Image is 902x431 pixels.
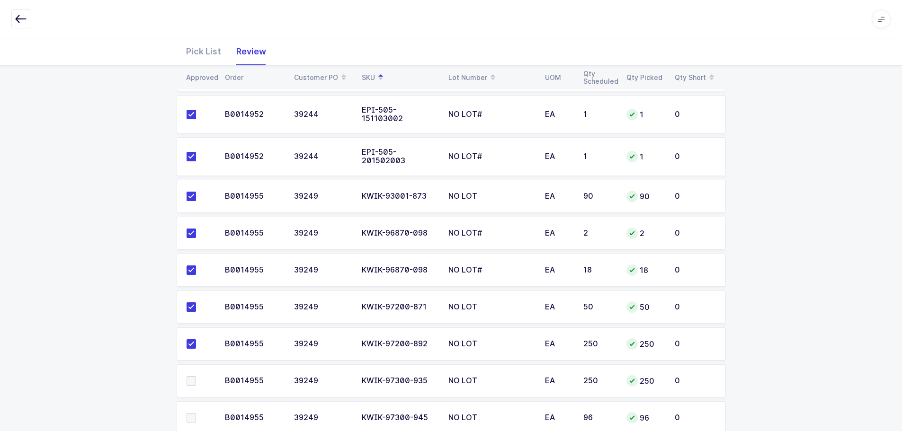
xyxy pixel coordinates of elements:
div: NO LOT# [448,229,534,237]
div: EA [545,413,572,422]
div: B0014955 [225,413,283,422]
div: 0 [675,266,716,274]
div: Qty Scheduled [583,70,615,85]
div: NO LOT [448,377,534,385]
div: 0 [675,192,716,201]
div: 0 [675,303,716,311]
div: 0 [675,229,716,237]
div: EA [545,377,572,385]
div: 96 [583,413,615,422]
div: EA [545,303,572,311]
div: 1 [626,109,663,120]
div: 39249 [294,413,350,422]
div: 50 [583,303,615,311]
div: 2 [583,229,615,237]
div: KWIK-96870-098 [362,229,437,237]
div: KWIK-93001-873 [362,192,437,201]
div: EA [545,152,572,161]
div: UOM [545,74,572,81]
div: B0014955 [225,266,283,274]
div: 39249 [294,303,350,311]
div: 0 [675,340,716,348]
div: Order [225,74,283,81]
div: 90 [583,192,615,201]
div: KWIK-97200-871 [362,303,437,311]
div: KWIK-97300-945 [362,413,437,422]
div: 0 [675,413,716,422]
div: B0014952 [225,110,283,119]
div: 39249 [294,377,350,385]
div: EPI-505-201502003 [362,148,437,165]
div: 96 [626,412,663,423]
div: 39249 [294,229,350,237]
div: 2 [626,228,663,239]
div: Review [229,38,274,65]
div: 250 [583,377,615,385]
div: 0 [675,110,716,119]
div: SKU [362,70,437,86]
div: NO LOT [448,340,534,348]
div: B0014952 [225,152,283,161]
div: 1 [583,110,615,119]
div: EA [545,340,572,348]
div: 39249 [294,266,350,274]
div: EA [545,229,572,237]
div: 0 [675,152,716,161]
div: EPI-505-151103002 [362,106,437,123]
div: B0014955 [225,192,283,201]
div: Lot Number [448,70,534,86]
div: NO LOT [448,192,534,201]
div: EA [545,192,572,201]
div: KWIK-96870-098 [362,266,437,274]
div: NO LOT [448,413,534,422]
div: EA [545,110,572,119]
div: Qty Short [675,70,720,86]
div: KWIK-97200-892 [362,340,437,348]
div: 39249 [294,192,350,201]
div: 39244 [294,152,350,161]
div: 90 [626,191,663,202]
div: 1 [626,151,663,162]
div: 39249 [294,340,350,348]
div: NO LOT# [448,110,534,119]
div: B0014955 [225,377,283,385]
div: Pick List [179,38,229,65]
div: B0014955 [225,229,283,237]
div: 0 [675,377,716,385]
div: NO LOT [448,303,534,311]
div: 18 [626,264,663,276]
div: EA [545,266,572,274]
div: KWIK-97300-935 [362,377,437,385]
div: B0014955 [225,340,283,348]
div: Qty Picked [626,74,663,81]
div: 250 [583,340,615,348]
div: NO LOT# [448,266,534,274]
div: 39244 [294,110,350,119]
div: Approved [186,74,214,81]
div: 250 [626,338,663,350]
div: B0014955 [225,303,283,311]
div: 1 [583,152,615,161]
div: Customer PO [294,70,350,86]
div: 250 [626,375,663,387]
div: 18 [583,266,615,274]
div: NO LOT# [448,152,534,161]
div: 50 [626,301,663,313]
